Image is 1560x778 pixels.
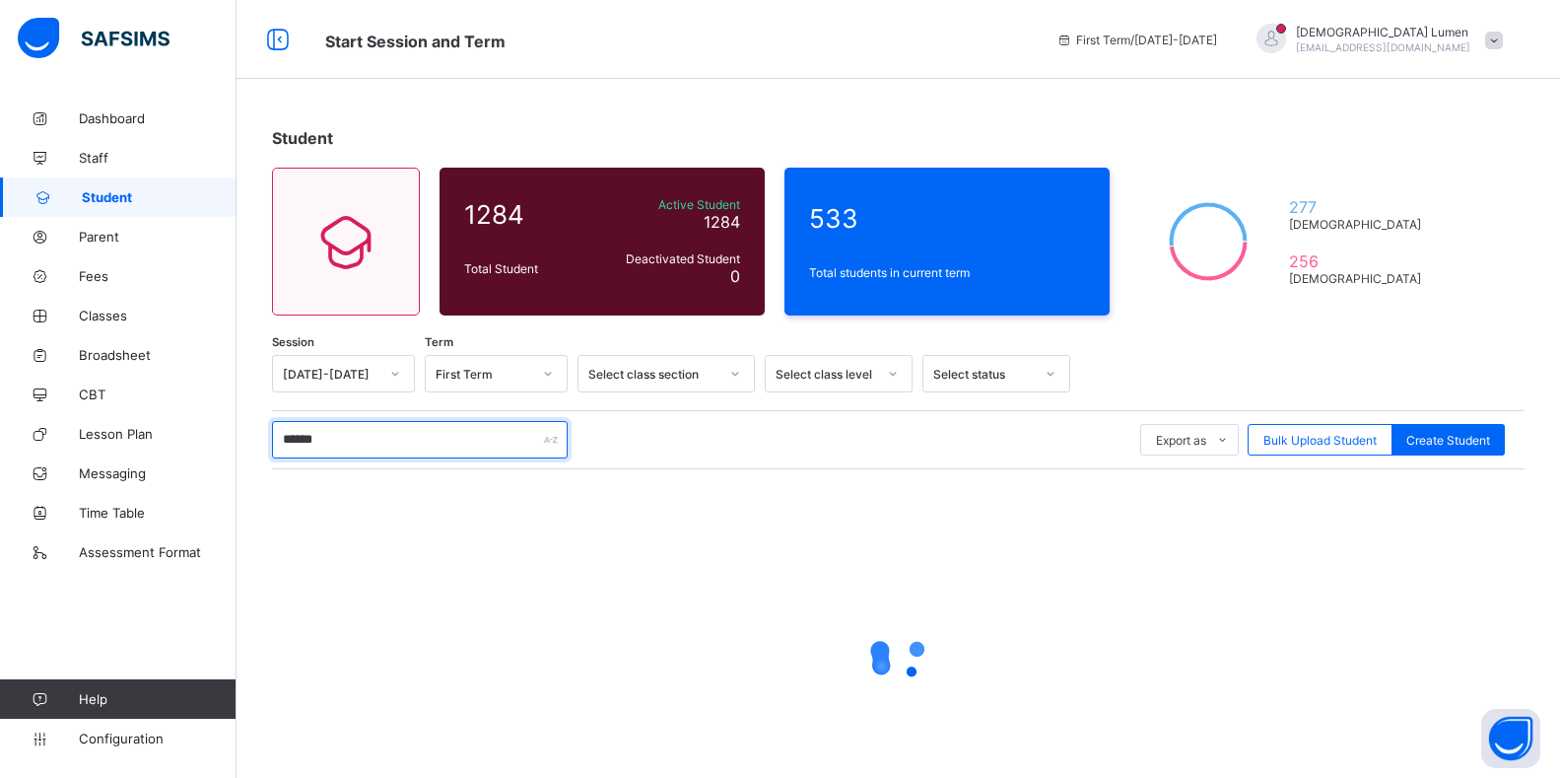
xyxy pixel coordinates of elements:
span: [DEMOGRAPHIC_DATA] [1289,271,1430,286]
span: Broadsheet [79,347,237,363]
div: Select status [933,367,1034,382]
span: 533 [809,203,1085,234]
span: Student [82,189,237,205]
span: Start Session and Term [325,32,506,51]
span: Bulk Upload Student [1263,433,1377,448]
img: safsims [18,18,170,59]
span: [EMAIL_ADDRESS][DOMAIN_NAME] [1296,41,1470,53]
span: 1284 [464,199,590,230]
div: Select class level [776,367,876,382]
span: 277 [1289,197,1430,217]
span: Configuration [79,731,236,746]
span: Time Table [79,505,237,521]
span: Total students in current term [809,265,1085,280]
button: Open asap [1481,709,1540,768]
span: Assessment Format [79,544,237,560]
span: session/term information [1056,33,1217,47]
span: Export as [1156,433,1206,448]
span: [DEMOGRAPHIC_DATA] [1289,217,1430,232]
div: Total Student [459,256,595,281]
span: [DEMOGRAPHIC_DATA] Lumen [1296,25,1470,39]
span: Session [272,335,314,349]
span: Deactivated Student [600,251,740,266]
span: Staff [79,150,237,166]
span: 256 [1289,251,1430,271]
span: Active Student [600,197,740,212]
span: Create Student [1406,433,1490,448]
span: 0 [730,266,740,286]
div: SanctusLumen [1237,24,1513,56]
span: Dashboard [79,110,237,126]
span: CBT [79,387,237,402]
div: Select class section [588,367,718,382]
span: Student [272,128,333,148]
span: Messaging [79,465,237,481]
span: Lesson Plan [79,426,237,442]
span: 1284 [704,212,740,232]
div: First Term [436,367,531,382]
span: Term [425,335,453,349]
span: Parent [79,229,237,245]
span: Help [79,691,236,707]
span: Fees [79,268,237,284]
div: [DATE]-[DATE] [283,367,378,382]
span: Classes [79,308,237,323]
